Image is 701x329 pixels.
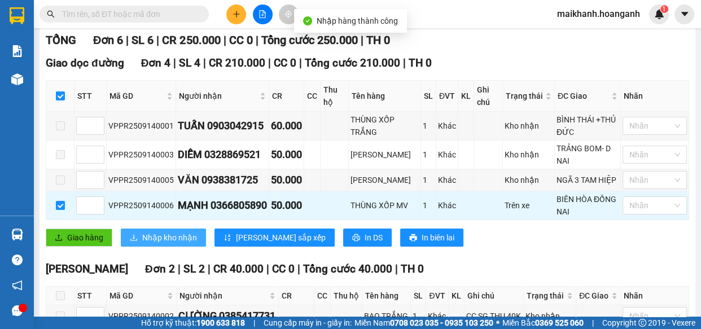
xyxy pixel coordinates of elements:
[505,199,553,212] div: Trên xe
[350,174,419,186] div: [PERSON_NAME]
[279,5,299,24] button: aim
[178,118,267,134] div: TUẤN 0903042915
[130,234,138,243] span: download
[179,56,200,69] span: SL 4
[638,319,646,327] span: copyright
[365,231,383,244] span: In DS
[305,56,400,69] span: Tổng cước 210.000
[11,229,23,240] img: warehouse-icon
[213,262,264,275] span: CR 40.000
[132,33,154,47] span: SL 6
[557,113,619,138] div: BÌNH THÁI +THỦ ĐỨC
[423,148,434,161] div: 1
[46,33,76,47] span: TỔNG
[557,174,619,186] div: NGÃ 3 TAM HIỆP
[558,90,609,102] span: ĐC Giao
[178,198,267,213] div: MẠNH 0366805890
[350,113,419,138] div: THÙNG XỐP TRẮNG
[331,287,363,305] th: Thu hộ
[223,33,226,47] span: |
[47,10,55,18] span: search
[428,310,446,322] div: Khác
[411,287,426,305] th: SL
[423,174,434,186] div: 1
[11,45,23,57] img: solution-icon
[525,310,574,322] div: Kho nhận
[423,199,434,212] div: 1
[579,289,609,302] span: ĐC Giao
[272,262,295,275] span: CC 0
[203,56,206,69] span: |
[178,262,181,275] span: |
[390,318,493,327] strong: 0708 023 035 - 0935 103 250
[317,16,398,25] span: Nhập hàng thành công
[506,90,543,102] span: Trạng thái
[229,33,252,47] span: CC 0
[654,9,664,19] img: icon-new-feature
[10,7,24,24] img: logo-vxr
[108,120,174,132] div: VPPR2509140001
[93,33,123,47] span: Đơn 6
[438,148,456,161] div: Khác
[436,81,458,112] th: ĐVT
[214,229,335,247] button: sort-ascending[PERSON_NAME] sắp xếp
[107,191,176,220] td: VPPR2509140006
[107,112,176,141] td: VPPR2509140001
[395,262,398,275] span: |
[233,10,240,18] span: plus
[409,234,417,243] span: printer
[108,199,174,212] div: VPPR2509140006
[505,174,553,186] div: Kho nhận
[142,231,197,244] span: Nhập kho nhận
[364,310,409,322] div: BAO TRẮNG
[438,120,456,132] div: Khác
[226,5,246,24] button: plus
[271,118,302,134] div: 60.000
[46,56,124,69] span: Giao dọc đường
[236,231,326,244] span: [PERSON_NAME] sắp xếp
[12,255,23,265] span: question-circle
[173,56,176,69] span: |
[438,199,456,212] div: Khác
[299,56,302,69] span: |
[108,148,174,161] div: VPPR2509140003
[255,33,258,47] span: |
[67,231,103,244] span: Giao hàng
[46,262,128,275] span: [PERSON_NAME]
[662,5,666,13] span: 1
[349,81,421,112] th: Tên hàng
[403,56,406,69] span: |
[145,262,175,275] span: Đơn 2
[449,287,465,305] th: KL
[269,81,304,112] th: CR
[350,148,419,161] div: [PERSON_NAME]
[502,317,584,329] span: Miền Bắc
[350,199,419,212] div: THÙNG XỐP MV
[141,317,245,329] span: Hỗ trợ kỹ thuật:
[535,318,584,327] strong: 0369 525 060
[178,147,267,163] div: DIỄM 0328869521
[592,317,594,329] span: |
[75,81,107,112] th: STT
[314,287,331,305] th: CC
[179,90,257,102] span: Người nhận
[465,287,524,305] th: Ghi chú
[466,310,522,322] div: CC SG THU 40K
[271,172,302,188] div: 50.000
[183,262,205,275] span: SL 2
[366,33,389,47] span: TH 0
[505,148,553,161] div: Kho nhận
[274,56,296,69] span: CC 0
[496,321,500,325] span: ⚪️
[680,9,690,19] span: caret-down
[224,234,231,243] span: sort-ascending
[438,174,456,186] div: Khác
[409,56,432,69] span: TH 0
[426,287,449,305] th: ĐVT
[253,317,255,329] span: |
[75,287,107,305] th: STT
[162,33,220,47] span: CR 250.000
[126,33,129,47] span: |
[107,305,177,327] td: VPPR2509140002
[423,120,434,132] div: 1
